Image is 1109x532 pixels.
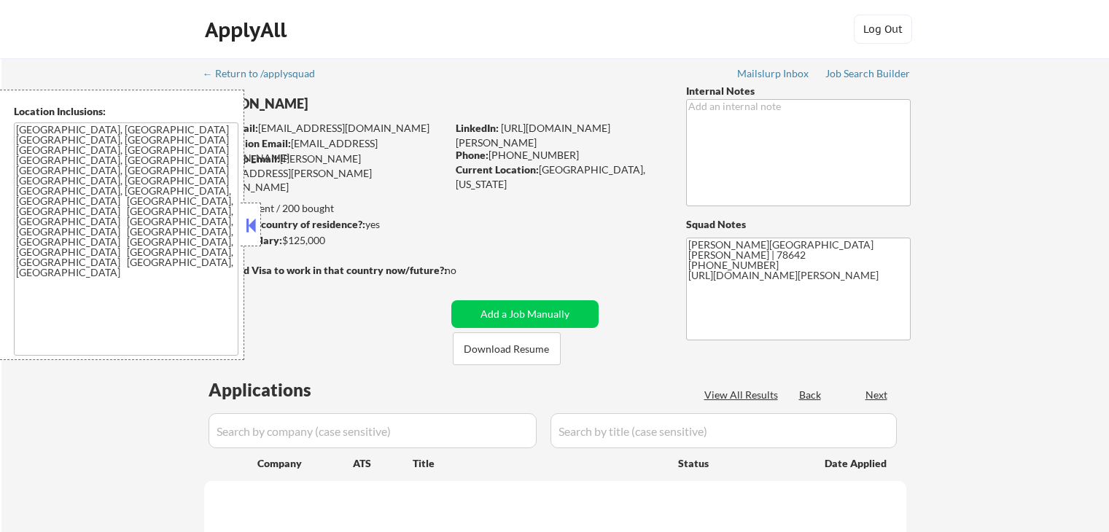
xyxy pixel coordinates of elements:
div: $125,000 [203,233,446,248]
button: Log Out [854,15,912,44]
div: ApplyAll [205,17,291,42]
div: Next [865,388,889,402]
div: Job Search Builder [825,69,911,79]
a: Job Search Builder [825,68,911,82]
a: [URL][DOMAIN_NAME][PERSON_NAME] [456,122,610,149]
div: Back [799,388,822,402]
div: yes [203,217,442,232]
button: Download Resume [453,332,561,365]
div: ← Return to /applysquad [203,69,329,79]
div: [PERSON_NAME][EMAIL_ADDRESS][PERSON_NAME][DOMAIN_NAME] [204,152,446,195]
div: Internal Notes [686,84,911,98]
strong: LinkedIn: [456,122,499,134]
div: [GEOGRAPHIC_DATA], [US_STATE] [456,163,662,191]
div: [EMAIL_ADDRESS][DOMAIN_NAME] [205,136,446,165]
strong: Can work in country of residence?: [203,218,365,230]
strong: Will need Visa to work in that country now/future?: [204,264,447,276]
input: Search by company (case sensitive) [209,413,537,448]
div: Date Applied [825,456,889,471]
div: [EMAIL_ADDRESS][DOMAIN_NAME] [205,121,446,136]
strong: Phone: [456,149,489,161]
a: ← Return to /applysquad [203,68,329,82]
div: 61 sent / 200 bought [203,201,446,216]
div: Title [413,456,664,471]
div: View All Results [704,388,782,402]
div: ATS [353,456,413,471]
div: no [445,263,486,278]
input: Search by title (case sensitive) [550,413,897,448]
div: Status [678,450,803,476]
div: [PERSON_NAME] [204,95,504,113]
div: Company [257,456,353,471]
div: Mailslurp Inbox [737,69,810,79]
div: Applications [209,381,353,399]
div: [PHONE_NUMBER] [456,148,662,163]
button: Add a Job Manually [451,300,599,328]
a: Mailslurp Inbox [737,68,810,82]
strong: Current Location: [456,163,539,176]
div: Location Inclusions: [14,104,238,119]
div: Squad Notes [686,217,911,232]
